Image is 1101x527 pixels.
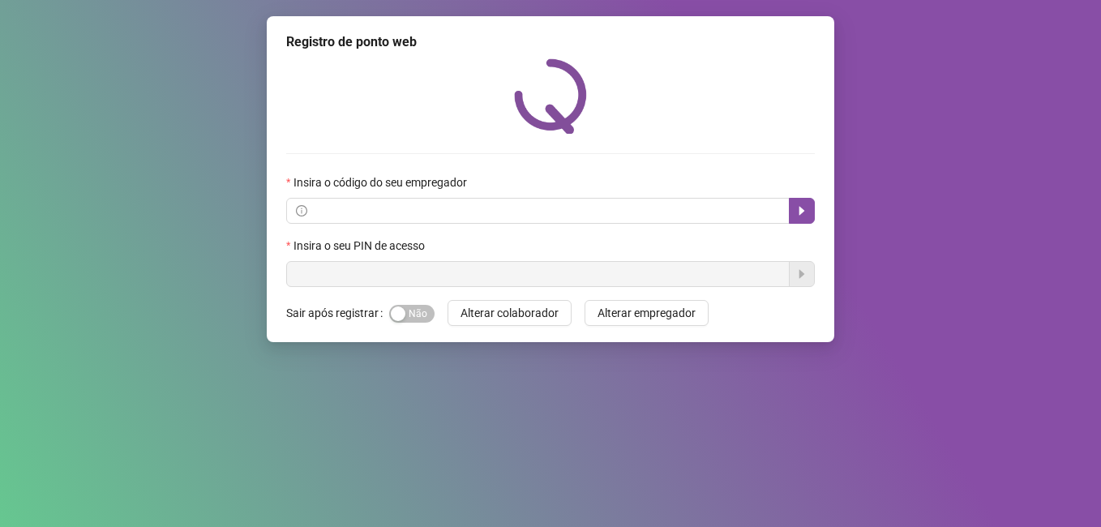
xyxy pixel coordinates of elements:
button: Alterar empregador [585,300,709,326]
label: Insira o seu PIN de acesso [286,237,435,255]
img: QRPoint [514,58,587,134]
span: info-circle [296,205,307,216]
label: Sair após registrar [286,300,389,326]
button: Alterar colaborador [448,300,572,326]
span: caret-right [795,204,808,217]
span: Alterar colaborador [461,304,559,322]
div: Registro de ponto web [286,32,815,52]
label: Insira o código do seu empregador [286,174,478,191]
span: Alterar empregador [598,304,696,322]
